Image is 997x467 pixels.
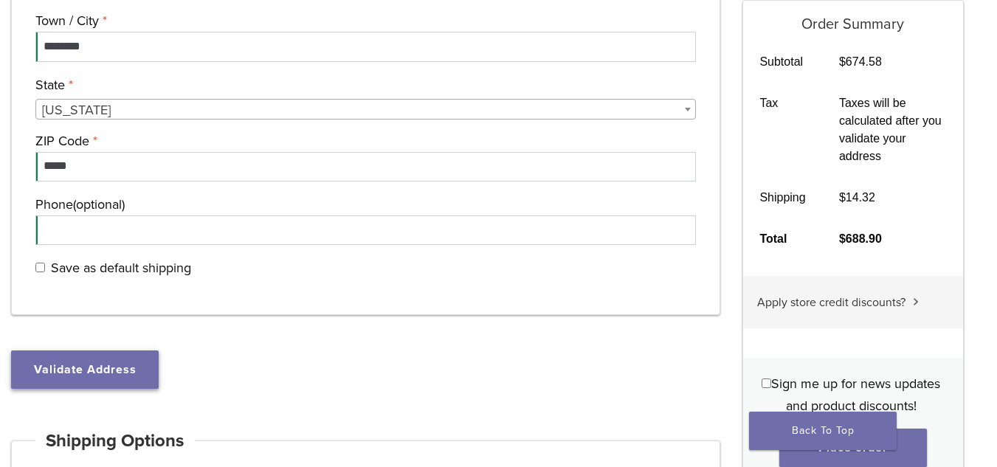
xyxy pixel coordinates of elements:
[839,55,846,68] span: $
[743,41,823,83] th: Subtotal
[743,218,823,260] th: Total
[35,99,696,120] span: Iowa
[743,177,823,218] th: Shipping
[35,257,692,279] label: Save as default shipping
[35,10,692,32] label: Town / City
[743,83,823,177] th: Tax
[35,74,692,96] label: State
[73,196,125,212] span: (optional)
[36,100,695,120] span: Iowa
[749,412,897,450] a: Back To Top
[757,295,905,310] span: Apply store credit discounts?
[35,130,692,152] label: ZIP Code
[11,350,159,389] button: Validate Address
[913,298,919,305] img: caret.svg
[839,232,846,245] span: $
[35,423,195,459] h4: Shipping Options
[771,376,940,414] span: Sign me up for news updates and product discounts!
[762,378,771,388] input: Sign me up for news updates and product discounts!
[35,193,692,215] label: Phone
[839,55,882,68] bdi: 674.58
[822,83,963,177] td: Taxes will be calculated after you validate your address
[743,1,963,33] h5: Order Summary
[839,232,882,245] bdi: 688.90
[35,263,45,272] input: Save as default shipping
[839,191,875,204] bdi: 14.32
[839,191,846,204] span: $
